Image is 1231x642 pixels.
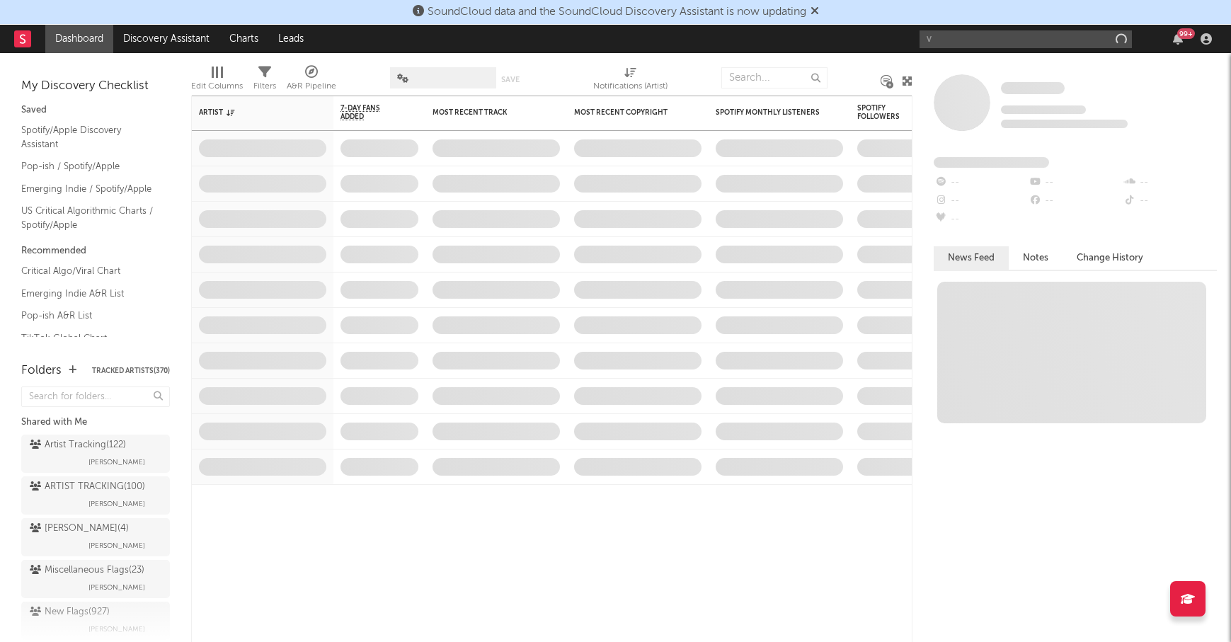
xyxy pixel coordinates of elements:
div: -- [1028,192,1122,210]
a: Critical Algo/Viral Chart [21,263,156,279]
input: Search... [721,67,828,88]
span: [PERSON_NAME] [88,454,145,471]
div: -- [1123,192,1217,210]
span: Some Artist [1001,82,1065,94]
div: My Discovery Checklist [21,78,170,95]
div: Edit Columns [191,78,243,95]
div: Most Recent Copyright [574,108,680,117]
span: Dismiss [811,6,819,18]
div: -- [1123,173,1217,192]
span: SoundCloud data and the SoundCloud Discovery Assistant is now updating [428,6,806,18]
a: New Flags(927)[PERSON_NAME] [21,602,170,640]
a: Dashboard [45,25,113,53]
a: Charts [219,25,268,53]
a: [PERSON_NAME](4)[PERSON_NAME] [21,518,170,556]
a: Spotify/Apple Discovery Assistant [21,122,156,151]
a: Artist Tracking(122)[PERSON_NAME] [21,435,170,473]
a: TikTok Global Chart [21,331,156,346]
div: 99 + [1177,28,1195,39]
div: Filters [253,78,276,95]
div: Notifications (Artist) [593,60,668,101]
div: Notifications (Artist) [593,78,668,95]
a: US Critical Algorithmic Charts / Spotify/Apple [21,203,156,232]
div: ARTIST TRACKING ( 100 ) [30,478,145,495]
span: [PERSON_NAME] [88,579,145,596]
div: Artist [199,108,305,117]
button: Change History [1063,246,1157,270]
span: Tracking Since: [DATE] [1001,105,1086,114]
span: [PERSON_NAME] [88,495,145,512]
span: [PERSON_NAME] [88,621,145,638]
div: Miscellaneous Flags ( 23 ) [30,562,144,579]
div: New Flags ( 927 ) [30,604,110,621]
a: Emerging Indie A&R List [21,286,156,302]
button: Save [501,76,520,84]
div: A&R Pipeline [287,60,336,101]
span: 0 fans last week [1001,120,1128,128]
a: Pop-ish / Spotify/Apple [21,159,156,174]
div: Most Recent Track [433,108,539,117]
a: Discovery Assistant [113,25,219,53]
div: Folders [21,362,62,379]
div: -- [1028,173,1122,192]
div: -- [934,210,1028,229]
a: Some Artist [1001,81,1065,96]
div: [PERSON_NAME] ( 4 ) [30,520,129,537]
div: Filters [253,60,276,101]
span: [PERSON_NAME] [88,537,145,554]
a: Emerging Indie / Spotify/Apple [21,181,156,197]
div: Recommended [21,243,170,260]
div: Shared with Me [21,414,170,431]
div: A&R Pipeline [287,78,336,95]
a: Leads [268,25,314,53]
a: Pop-ish A&R List [21,308,156,323]
span: Fans Added by Platform [934,157,1049,168]
input: Search for folders... [21,386,170,407]
div: -- [934,173,1028,192]
a: ARTIST TRACKING(100)[PERSON_NAME] [21,476,170,515]
span: 7-Day Fans Added [340,104,397,121]
div: -- [934,192,1028,210]
button: 99+ [1173,33,1183,45]
div: Spotify Monthly Listeners [716,108,822,117]
a: Miscellaneous Flags(23)[PERSON_NAME] [21,560,170,598]
button: News Feed [934,246,1009,270]
button: Tracked Artists(370) [92,367,170,374]
div: Saved [21,102,170,119]
div: Edit Columns [191,60,243,101]
button: Notes [1009,246,1063,270]
div: Spotify Followers [857,104,907,121]
div: Artist Tracking ( 122 ) [30,437,126,454]
input: Search for artists [920,30,1132,48]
